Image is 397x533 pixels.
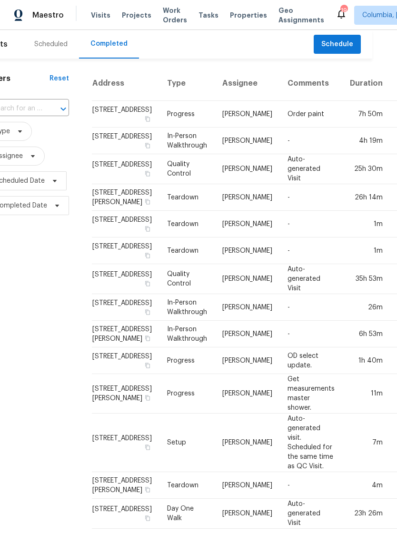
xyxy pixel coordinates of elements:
[342,414,390,472] td: 7m
[92,294,159,321] td: [STREET_ADDRESS]
[215,321,280,347] td: [PERSON_NAME]
[215,347,280,374] td: [PERSON_NAME]
[280,154,342,184] td: Auto-generated Visit
[215,414,280,472] td: [PERSON_NAME]
[280,211,342,237] td: -
[143,279,152,288] button: Copy Address
[280,414,342,472] td: Auto-generated visit. Scheduled for the same time as QC Visit.
[92,184,159,211] td: [STREET_ADDRESS][PERSON_NAME]
[280,128,342,154] td: -
[280,472,342,499] td: -
[122,10,151,20] span: Projects
[342,294,390,321] td: 26m
[342,128,390,154] td: 4h 19m
[342,211,390,237] td: 1m
[215,128,280,154] td: [PERSON_NAME]
[159,128,215,154] td: In-Person Walkthrough
[280,237,342,264] td: -
[92,66,159,101] th: Address
[143,361,152,370] button: Copy Address
[159,472,215,499] td: Teardown
[92,347,159,374] td: [STREET_ADDRESS]
[215,374,280,414] td: [PERSON_NAME]
[342,321,390,347] td: 6h 53m
[92,211,159,237] td: [STREET_ADDRESS]
[215,211,280,237] td: [PERSON_NAME]
[159,499,215,529] td: Day One Walk
[92,264,159,294] td: [STREET_ADDRESS]
[92,499,159,529] td: [STREET_ADDRESS]
[92,154,159,184] td: [STREET_ADDRESS]
[91,10,110,20] span: Visits
[342,374,390,414] td: 11m
[159,374,215,414] td: Progress
[342,472,390,499] td: 4m
[342,154,390,184] td: 25h 30m
[215,66,280,101] th: Assignee
[215,154,280,184] td: [PERSON_NAME]
[198,12,218,19] span: Tasks
[215,472,280,499] td: [PERSON_NAME]
[92,374,159,414] td: [STREET_ADDRESS][PERSON_NAME]
[92,414,159,472] td: [STREET_ADDRESS]
[143,394,152,402] button: Copy Address
[143,115,152,123] button: Copy Address
[280,321,342,347] td: -
[342,237,390,264] td: 1m
[159,264,215,294] td: Quality Control
[57,102,70,116] button: Open
[280,499,342,529] td: Auto-generated Visit
[143,169,152,178] button: Copy Address
[92,472,159,499] td: [STREET_ADDRESS][PERSON_NAME]
[215,184,280,211] td: [PERSON_NAME]
[342,264,390,294] td: 35h 53m
[342,499,390,529] td: 23h 26m
[143,197,152,206] button: Copy Address
[92,237,159,264] td: [STREET_ADDRESS]
[34,39,68,49] div: Scheduled
[159,184,215,211] td: Teardown
[280,66,342,101] th: Comments
[215,294,280,321] td: [PERSON_NAME]
[143,308,152,316] button: Copy Address
[92,128,159,154] td: [STREET_ADDRESS]
[163,6,187,25] span: Work Orders
[143,485,152,494] button: Copy Address
[278,6,324,25] span: Geo Assignments
[159,414,215,472] td: Setup
[143,225,152,233] button: Copy Address
[92,101,159,128] td: [STREET_ADDRESS]
[215,499,280,529] td: [PERSON_NAME]
[159,66,215,101] th: Type
[280,101,342,128] td: Order paint
[143,443,152,452] button: Copy Address
[342,101,390,128] td: 7h 50m
[32,10,64,20] span: Maestro
[280,374,342,414] td: Get measurements master shower.
[50,74,69,83] div: Reset
[314,35,361,54] button: Schedule
[280,294,342,321] td: -
[143,141,152,150] button: Copy Address
[215,264,280,294] td: [PERSON_NAME]
[280,264,342,294] td: Auto-generated Visit
[159,154,215,184] td: Quality Control
[340,6,347,15] div: 19
[159,321,215,347] td: In-Person Walkthrough
[143,251,152,260] button: Copy Address
[342,184,390,211] td: 26h 14m
[159,347,215,374] td: Progress
[90,39,128,49] div: Completed
[280,184,342,211] td: -
[159,101,215,128] td: Progress
[215,237,280,264] td: [PERSON_NAME]
[92,321,159,347] td: [STREET_ADDRESS][PERSON_NAME]
[342,347,390,374] td: 1h 40m
[321,39,353,50] span: Schedule
[280,347,342,374] td: OD select update.
[159,237,215,264] td: Teardown
[342,66,390,101] th: Duration
[159,294,215,321] td: In-Person Walkthrough
[143,334,152,343] button: Copy Address
[159,211,215,237] td: Teardown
